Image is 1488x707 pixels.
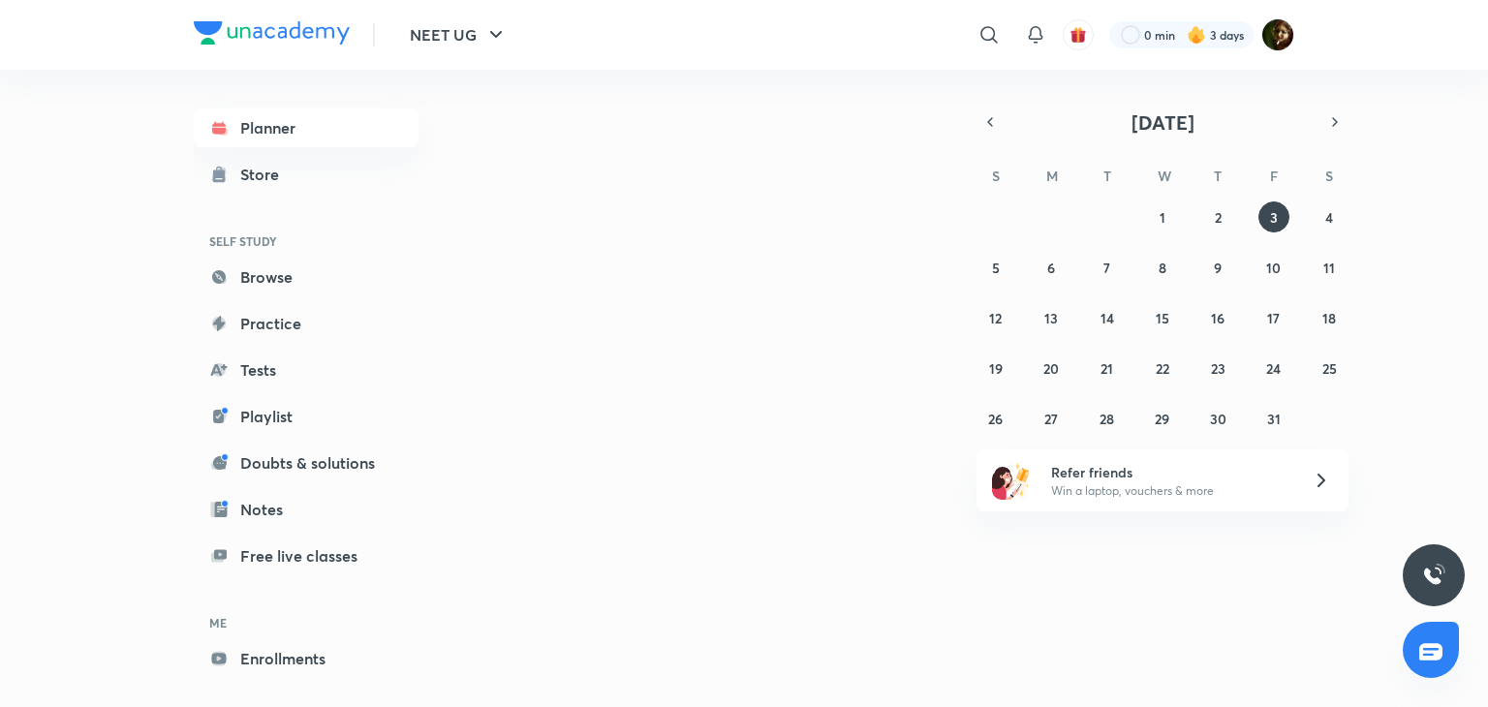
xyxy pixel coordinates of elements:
[1202,201,1233,232] button: October 2, 2025
[1155,410,1169,428] abbr: October 29, 2025
[992,461,1031,500] img: referral
[1266,359,1281,378] abbr: October 24, 2025
[1147,201,1178,232] button: October 1, 2025
[1160,208,1165,227] abbr: October 1, 2025
[194,225,418,258] h6: SELF STUDY
[1211,309,1224,327] abbr: October 16, 2025
[194,397,418,436] a: Playlist
[1051,482,1289,500] p: Win a laptop, vouchers & more
[194,21,350,49] a: Company Logo
[988,410,1003,428] abbr: October 26, 2025
[1322,359,1337,378] abbr: October 25, 2025
[1258,302,1289,333] button: October 17, 2025
[1202,353,1233,384] button: October 23, 2025
[1047,259,1055,277] abbr: October 6, 2025
[1267,309,1280,327] abbr: October 17, 2025
[1156,309,1169,327] abbr: October 15, 2025
[398,15,519,54] button: NEET UG
[1323,259,1335,277] abbr: October 11, 2025
[1261,18,1294,51] img: Durgesh
[194,351,418,389] a: Tests
[980,403,1011,434] button: October 26, 2025
[1103,167,1111,185] abbr: Tuesday
[1214,259,1222,277] abbr: October 9, 2025
[1215,208,1222,227] abbr: October 2, 2025
[1044,309,1058,327] abbr: October 13, 2025
[1100,410,1114,428] abbr: October 28, 2025
[1202,252,1233,283] button: October 9, 2025
[1092,403,1123,434] button: October 28, 2025
[194,537,418,575] a: Free live classes
[1051,462,1289,482] h6: Refer friends
[1156,359,1169,378] abbr: October 22, 2025
[1187,25,1206,45] img: streak
[1210,410,1226,428] abbr: October 30, 2025
[989,359,1003,378] abbr: October 19, 2025
[1422,564,1445,587] img: ttu
[1092,302,1123,333] button: October 14, 2025
[1043,359,1059,378] abbr: October 20, 2025
[1202,403,1233,434] button: October 30, 2025
[1103,259,1110,277] abbr: October 7, 2025
[992,167,1000,185] abbr: Sunday
[194,21,350,45] img: Company Logo
[1063,19,1094,50] button: avatar
[1258,201,1289,232] button: October 3, 2025
[1258,353,1289,384] button: October 24, 2025
[1158,167,1171,185] abbr: Wednesday
[980,353,1011,384] button: October 19, 2025
[194,606,418,639] h6: ME
[1046,167,1058,185] abbr: Monday
[1325,208,1333,227] abbr: October 4, 2025
[1314,201,1345,232] button: October 4, 2025
[989,309,1002,327] abbr: October 12, 2025
[1092,252,1123,283] button: October 7, 2025
[240,163,291,186] div: Store
[1147,302,1178,333] button: October 15, 2025
[1214,167,1222,185] abbr: Thursday
[980,302,1011,333] button: October 12, 2025
[1322,309,1336,327] abbr: October 18, 2025
[1266,259,1281,277] abbr: October 10, 2025
[194,258,418,296] a: Browse
[1159,259,1166,277] abbr: October 8, 2025
[1314,252,1345,283] button: October 11, 2025
[1036,252,1067,283] button: October 6, 2025
[194,155,418,194] a: Store
[1147,403,1178,434] button: October 29, 2025
[1202,302,1233,333] button: October 16, 2025
[1036,302,1067,333] button: October 13, 2025
[1258,403,1289,434] button: October 31, 2025
[1036,353,1067,384] button: October 20, 2025
[980,252,1011,283] button: October 5, 2025
[1314,302,1345,333] button: October 18, 2025
[1131,109,1194,136] span: [DATE]
[1069,26,1087,44] img: avatar
[1211,359,1225,378] abbr: October 23, 2025
[194,444,418,482] a: Doubts & solutions
[194,108,418,147] a: Planner
[1270,208,1278,227] abbr: October 3, 2025
[194,639,418,678] a: Enrollments
[1270,167,1278,185] abbr: Friday
[1314,353,1345,384] button: October 25, 2025
[1092,353,1123,384] button: October 21, 2025
[194,304,418,343] a: Practice
[1325,167,1333,185] abbr: Saturday
[992,259,1000,277] abbr: October 5, 2025
[1100,309,1114,327] abbr: October 14, 2025
[1036,403,1067,434] button: October 27, 2025
[194,490,418,529] a: Notes
[1267,410,1281,428] abbr: October 31, 2025
[1258,252,1289,283] button: October 10, 2025
[1147,252,1178,283] button: October 8, 2025
[1100,359,1113,378] abbr: October 21, 2025
[1147,353,1178,384] button: October 22, 2025
[1044,410,1058,428] abbr: October 27, 2025
[1004,108,1321,136] button: [DATE]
